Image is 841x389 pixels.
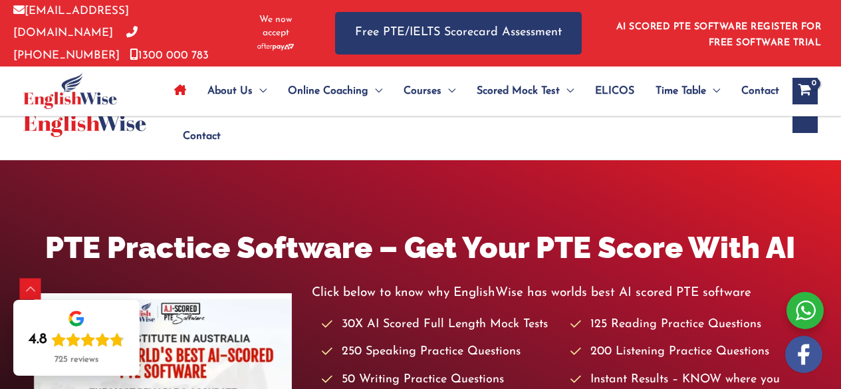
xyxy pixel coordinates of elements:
[441,68,455,114] span: Menu Toggle
[312,282,808,304] p: Click below to know why EnglishWise has worlds best AI scored PTE software
[741,68,779,114] span: Contact
[584,68,645,114] a: ELICOS
[393,68,466,114] a: CoursesMenu Toggle
[656,68,706,114] span: Time Table
[23,72,117,109] img: cropped-ew-logo
[29,330,124,349] div: Rating: 4.8 out of 5
[792,78,818,104] a: View Shopping Cart, empty
[335,12,582,54] a: Free PTE/IELTS Scorecard Assessment
[466,68,584,114] a: Scored Mock TestMenu Toggle
[477,68,560,114] span: Scored Mock Test
[249,13,302,40] span: We now accept
[55,354,98,365] div: 725 reviews
[560,68,574,114] span: Menu Toggle
[706,68,720,114] span: Menu Toggle
[288,68,368,114] span: Online Coaching
[785,336,822,373] img: white-facebook.png
[368,68,382,114] span: Menu Toggle
[404,68,441,114] span: Courses
[731,68,779,114] a: Contact
[645,68,731,114] a: Time TableMenu Toggle
[164,68,779,114] nav: Site Navigation: Main Menu
[29,330,47,349] div: 4.8
[570,341,807,363] li: 200 Listening Practice Questions
[13,27,138,61] a: [PHONE_NUMBER]
[197,68,277,114] a: About UsMenu Toggle
[322,341,558,363] li: 250 Speaking Practice Questions
[257,43,294,51] img: Afterpay-Logo
[570,314,807,336] li: 125 Reading Practice Questions
[608,11,828,55] aside: Header Widget 1
[595,68,634,114] span: ELICOS
[34,227,808,269] h1: PTE Practice Software – Get Your PTE Score With AI
[322,314,558,336] li: 30X AI Scored Full Length Mock Tests
[130,50,209,61] a: 1300 000 783
[183,113,221,160] span: Contact
[13,5,129,39] a: [EMAIL_ADDRESS][DOMAIN_NAME]
[172,113,221,160] a: Contact
[207,68,253,114] span: About Us
[616,22,822,48] a: AI SCORED PTE SOFTWARE REGISTER FOR FREE SOFTWARE TRIAL
[277,68,393,114] a: Online CoachingMenu Toggle
[253,68,267,114] span: Menu Toggle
